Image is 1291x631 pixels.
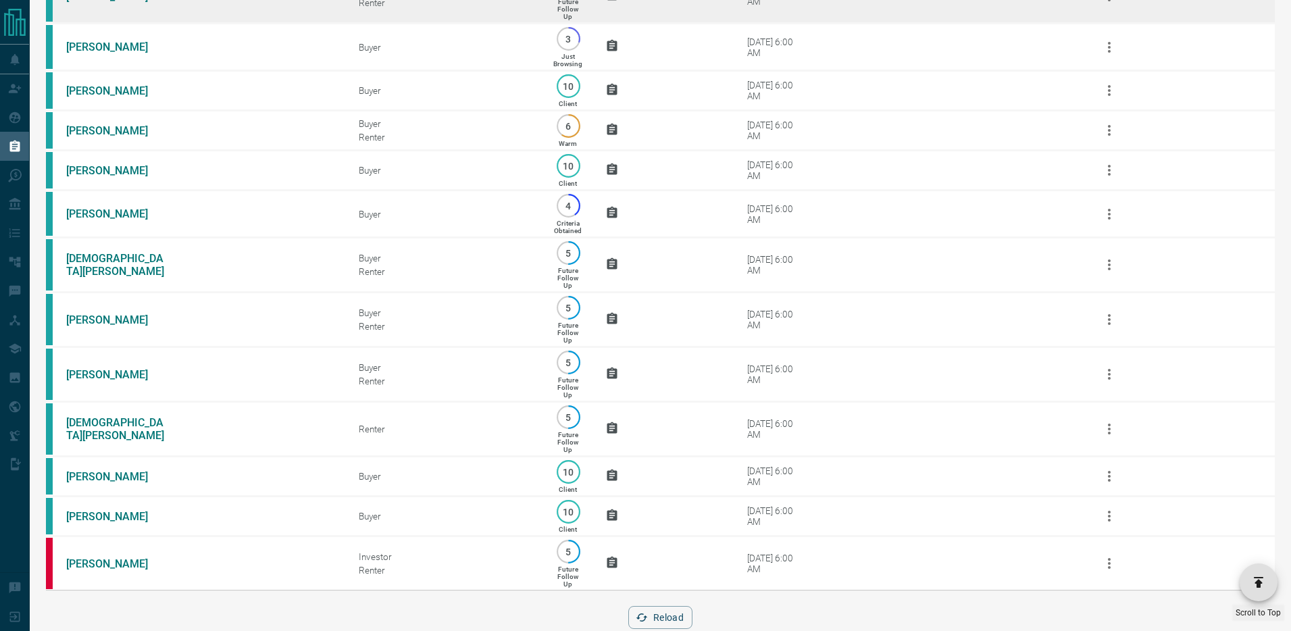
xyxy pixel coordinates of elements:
div: [DATE] 6:00 AM [747,254,805,276]
div: condos.ca [46,112,53,149]
div: [DATE] 6:00 AM [747,36,805,58]
div: Buyer [359,118,531,129]
div: condos.ca [46,152,53,188]
a: [PERSON_NAME] [66,164,168,177]
div: property.ca [46,538,53,589]
p: Future Follow Up [557,565,578,588]
p: Future Follow Up [557,431,578,453]
p: Client [559,100,577,107]
div: condos.ca [46,25,53,69]
p: Client [559,526,577,533]
div: condos.ca [46,192,53,236]
p: Future Follow Up [557,376,578,399]
button: Reload [628,606,692,629]
div: Buyer [359,165,531,176]
div: Buyer [359,362,531,373]
div: Renter [359,376,531,386]
div: condos.ca [46,498,53,534]
div: condos.ca [46,403,53,455]
a: [PERSON_NAME] [66,557,168,570]
div: [DATE] 6:00 AM [747,553,805,574]
a: [PERSON_NAME] [66,510,168,523]
div: Buyer [359,307,531,318]
span: Scroll to Top [1236,608,1281,617]
p: 10 [563,161,574,171]
div: Buyer [359,85,531,96]
div: [DATE] 6:00 AM [747,120,805,141]
div: [DATE] 6:00 AM [747,418,805,440]
div: Buyer [359,42,531,53]
div: [DATE] 6:00 AM [747,465,805,487]
p: Future Follow Up [557,267,578,289]
p: 5 [563,303,574,313]
div: condos.ca [46,72,53,109]
p: 10 [563,507,574,517]
div: Renter [359,132,531,143]
a: [PERSON_NAME] [66,368,168,381]
div: [DATE] 6:00 AM [747,159,805,181]
p: Warm [559,140,577,147]
div: Buyer [359,209,531,220]
p: 4 [563,201,574,211]
a: [PERSON_NAME] [66,470,168,483]
p: Client [559,486,577,493]
div: [DATE] 6:00 AM [747,203,805,225]
div: Renter [359,321,531,332]
div: Renter [359,565,531,576]
div: condos.ca [46,294,53,345]
a: [PERSON_NAME] [66,124,168,137]
p: 10 [563,81,574,91]
div: Buyer [359,253,531,263]
p: 10 [563,467,574,477]
a: [PERSON_NAME] [66,84,168,97]
a: [PERSON_NAME] [66,207,168,220]
div: Renter [359,424,531,434]
div: Buyer [359,471,531,482]
div: Investor [359,551,531,562]
div: [DATE] 6:00 AM [747,80,805,101]
div: condos.ca [46,239,53,291]
div: [DATE] 6:00 AM [747,363,805,385]
p: 5 [563,547,574,557]
div: condos.ca [46,349,53,400]
div: [DATE] 6:00 AM [747,309,805,330]
div: Buyer [359,511,531,522]
a: [DEMOGRAPHIC_DATA][PERSON_NAME] [66,416,168,442]
p: 5 [563,357,574,368]
p: Just Browsing [553,53,582,68]
p: 5 [563,248,574,258]
a: [DEMOGRAPHIC_DATA][PERSON_NAME] [66,252,168,278]
div: condos.ca [46,458,53,495]
div: Renter [359,266,531,277]
p: Future Follow Up [557,322,578,344]
p: 5 [563,412,574,422]
p: 6 [563,121,574,131]
a: [PERSON_NAME] [66,313,168,326]
a: [PERSON_NAME] [66,41,168,53]
p: 3 [563,34,574,44]
div: [DATE] 6:00 AM [747,505,805,527]
p: Client [559,180,577,187]
p: Criteria Obtained [554,220,582,234]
